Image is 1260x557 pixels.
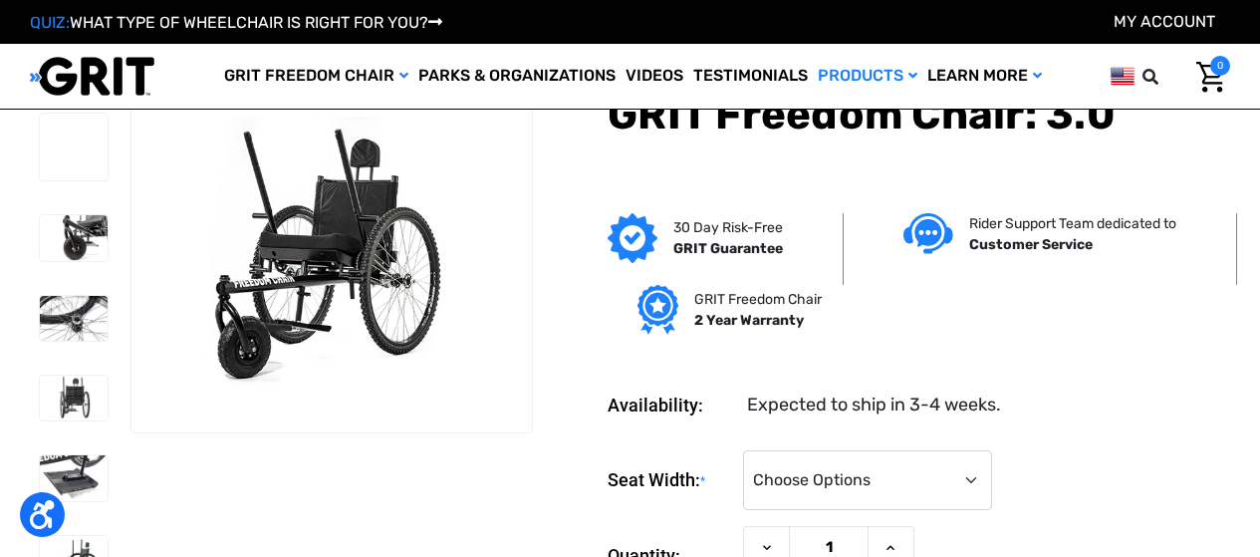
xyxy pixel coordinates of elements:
[1114,12,1215,31] a: Account
[40,455,108,500] img: GRIT Freedom Chair: 3.0
[903,213,953,254] img: Customer service
[637,285,678,335] img: Grit freedom
[694,312,804,329] strong: 2 Year Warranty
[40,296,108,341] img: GRIT Freedom Chair: 3.0
[1181,56,1230,98] a: Cart with 0 items
[747,392,1001,418] dd: Expected to ship in 3-4 weeks.
[673,240,783,257] strong: GRIT Guarantee
[688,44,813,109] a: Testimonials
[608,392,733,418] dt: Availability:
[30,13,70,32] span: QUIZ:
[30,13,442,32] a: QUIZ:WHAT TYPE OF WHEELCHAIR IS RIGHT FOR YOU?
[1111,64,1134,89] img: us.png
[1210,56,1230,76] span: 0
[608,213,657,263] img: GRIT Guarantee
[1196,62,1225,93] img: Cart
[621,44,688,109] a: Videos
[219,44,413,109] a: GRIT Freedom Chair
[608,90,1230,139] h1: GRIT Freedom Chair: 3.0
[40,376,108,420] img: GRIT Freedom Chair: 3.0
[673,217,783,238] p: 30 Day Risk-Free
[30,56,154,97] img: GRIT All-Terrain Wheelchair and Mobility Equipment
[40,114,108,181] img: GRIT Freedom Chair: 3.0
[922,44,1047,109] a: Learn More
[131,117,532,384] img: GRIT Freedom Chair: 3.0
[969,236,1093,253] strong: Customer Service
[694,289,822,310] p: GRIT Freedom Chair
[608,450,733,511] label: Seat Width:
[813,44,922,109] a: Products
[413,44,621,109] a: Parks & Organizations
[40,215,108,260] img: GRIT Freedom Chair: 3.0
[1151,56,1181,98] input: Search
[969,213,1176,234] p: Rider Support Team dedicated to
